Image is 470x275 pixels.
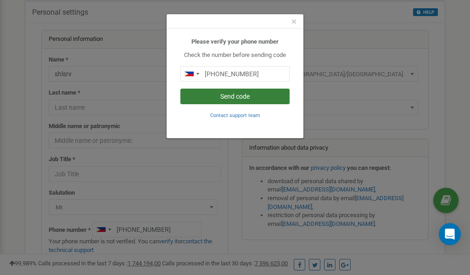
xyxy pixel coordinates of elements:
[181,67,202,81] div: Telephone country code
[210,112,260,118] a: Contact support team
[291,16,297,27] span: ×
[180,66,290,82] input: 0905 123 4567
[191,38,279,45] b: Please verify your phone number
[180,89,290,104] button: Send code
[291,17,297,27] button: Close
[180,51,290,60] p: Check the number before sending code
[439,223,461,245] div: Open Intercom Messenger
[210,112,260,118] small: Contact support team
